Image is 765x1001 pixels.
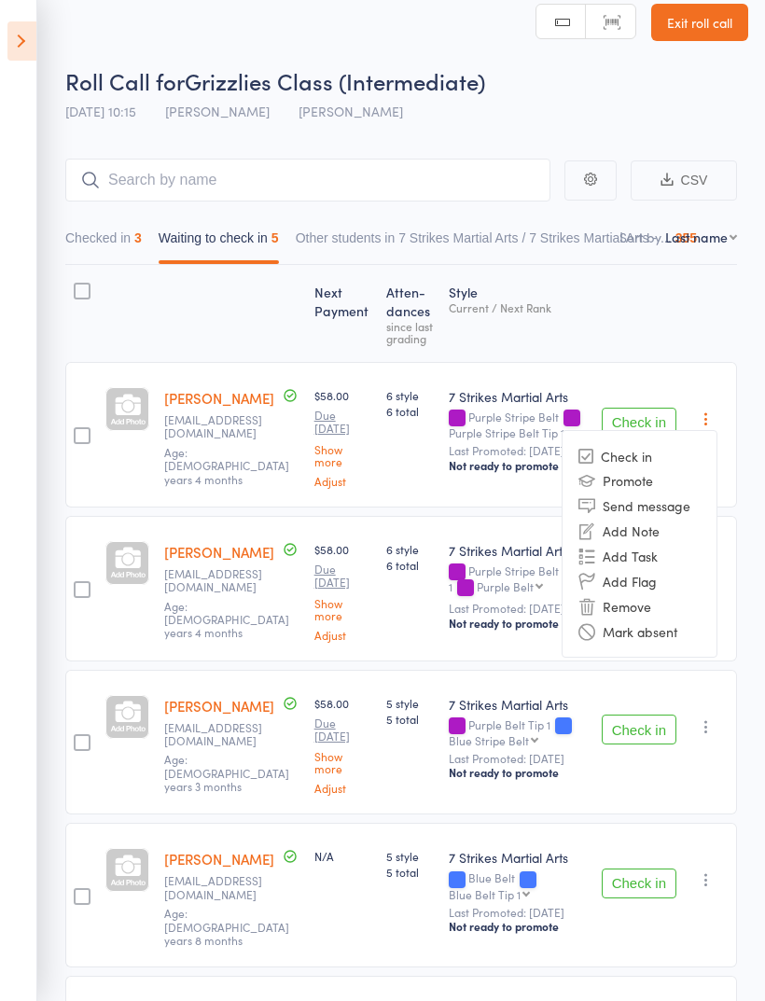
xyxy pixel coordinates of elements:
span: 6 total [386,557,435,573]
div: Purple Belt Tip 1 [449,718,586,746]
div: $58.00 [314,541,371,641]
button: Other students in 7 Strikes Martial Arts / 7 Strikes Martial Arts - ...355 [296,221,697,264]
small: Last Promoted: [DATE] [449,602,586,615]
div: Style [441,273,593,354]
span: 5 style [386,848,435,864]
div: N/A [314,848,371,864]
li: Send message [563,493,716,518]
span: 6 total [386,403,435,419]
span: 5 total [386,864,435,880]
a: [PERSON_NAME] [164,542,274,562]
div: 3 [134,230,142,245]
span: Age: [DEMOGRAPHIC_DATA] years 4 months [164,444,289,487]
div: Blue Belt Tip 1 [449,888,521,900]
button: Checked in3 [65,221,142,264]
li: Promote [563,467,716,493]
button: Check in [602,715,676,744]
a: [PERSON_NAME] [164,696,274,716]
button: Check in [602,408,676,438]
small: Last Promoted: [DATE] [449,752,586,765]
div: $58.00 [314,387,371,487]
button: Waiting to check in5 [159,221,279,264]
span: 5 total [386,711,435,727]
a: Exit roll call [651,4,748,41]
span: [PERSON_NAME] [165,102,270,120]
div: Purple Stripe Belt [449,410,586,438]
li: Add Flag [563,568,716,593]
a: Adjust [314,475,371,487]
small: kashmiragoswami05@yahoo.com [164,874,285,901]
div: Blue Stripe Belt [449,734,529,746]
div: 7 Strikes Martial Arts [449,848,586,867]
div: Not ready to promote [449,616,586,631]
span: Roll Call for [65,65,185,96]
a: Show more [314,443,371,467]
div: Next Payment [307,273,379,354]
li: Add Note [563,518,716,543]
small: Due [DATE] [314,409,371,436]
div: 7 Strikes Martial Arts [449,695,586,714]
div: Last name [665,228,728,246]
span: 5 style [386,695,435,711]
small: Due [DATE] [314,716,371,744]
button: CSV [631,160,737,201]
button: Check in [602,869,676,898]
span: [DATE] 10:15 [65,102,136,120]
div: Atten­dances [379,273,442,354]
small: taniafreen@gmail.com [164,721,285,748]
span: 6 style [386,387,435,403]
a: [PERSON_NAME] [164,849,274,869]
li: Mark absent [563,619,716,644]
span: [PERSON_NAME] [299,102,403,120]
small: melaniewang2203@gmail.com [164,413,285,440]
span: Age: [DEMOGRAPHIC_DATA] years 3 months [164,751,289,794]
li: Check in [563,444,716,467]
div: Not ready to promote [449,458,586,473]
a: Adjust [314,782,371,794]
a: Show more [314,750,371,774]
div: Purple Stripe Belt Tip 1 [449,564,586,596]
span: Grizzlies Class (Intermediate) [185,65,485,96]
div: 7 Strikes Martial Arts [449,387,586,406]
span: 6 style [386,541,435,557]
div: Not ready to promote [449,919,586,934]
div: Not ready to promote [449,765,586,780]
div: 7 Strikes Martial Arts [449,541,586,560]
a: Show more [314,597,371,621]
small: Last Promoted: [DATE] [449,906,586,919]
div: $58.00 [314,695,371,795]
label: Sort by [619,228,661,246]
small: Due [DATE] [314,563,371,590]
small: Last Promoted: [DATE] [449,444,586,457]
span: Age: [DEMOGRAPHIC_DATA] years 4 months [164,598,289,641]
span: Age: [DEMOGRAPHIC_DATA] years 8 months [164,905,289,948]
small: melaniewang2203@gmail.com [164,567,285,594]
div: Purple Belt [477,580,534,592]
input: Search by name [65,159,550,202]
a: [PERSON_NAME] [164,388,274,408]
div: 5 [271,230,279,245]
div: Purple Stripe Belt Tip 1 [449,426,564,438]
div: since last grading [386,320,435,344]
li: Add Task [563,543,716,568]
a: Adjust [314,629,371,641]
li: Remove [563,593,716,619]
div: Current / Next Rank [449,301,586,313]
div: Blue Belt [449,871,586,899]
